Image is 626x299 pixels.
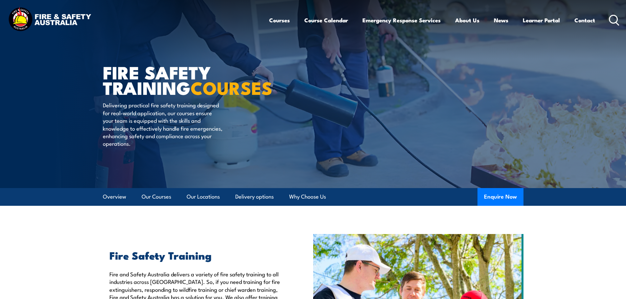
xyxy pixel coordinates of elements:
[289,188,326,205] a: Why Choose Us
[187,188,220,205] a: Our Locations
[304,11,348,29] a: Course Calendar
[269,11,290,29] a: Courses
[103,64,265,95] h1: FIRE SAFETY TRAINING
[235,188,274,205] a: Delivery options
[191,74,272,101] strong: COURSES
[477,188,523,206] button: Enquire Now
[362,11,441,29] a: Emergency Response Services
[455,11,479,29] a: About Us
[109,250,283,260] h2: Fire Safety Training
[142,188,171,205] a: Our Courses
[523,11,560,29] a: Learner Portal
[494,11,508,29] a: News
[574,11,595,29] a: Contact
[103,188,126,205] a: Overview
[103,101,223,147] p: Delivering practical fire safety training designed for real-world application, our courses ensure...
